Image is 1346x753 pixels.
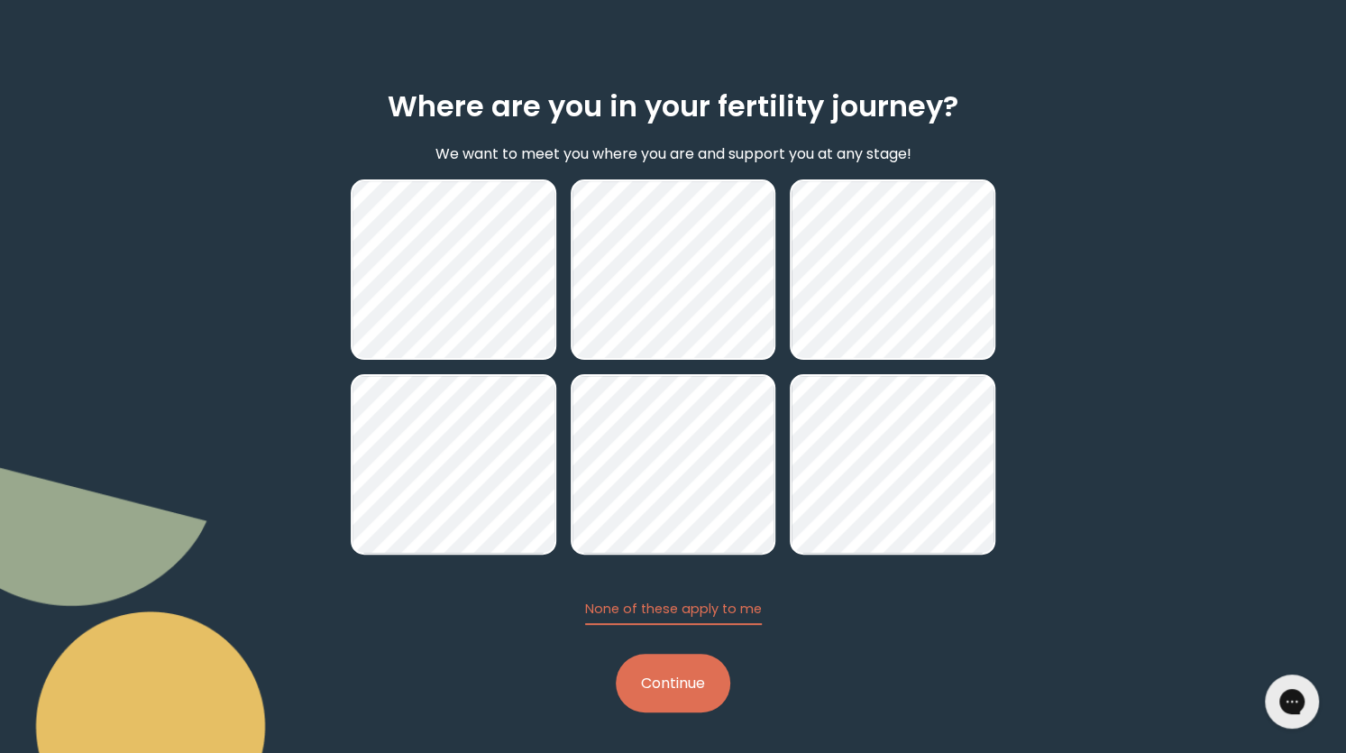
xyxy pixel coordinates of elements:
[585,600,762,625] button: None of these apply to me
[616,654,730,712] button: Continue
[388,85,958,128] h2: Where are you in your fertility journey?
[1256,668,1328,735] iframe: Gorgias live chat messenger
[435,142,911,165] p: We want to meet you where you are and support you at any stage!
